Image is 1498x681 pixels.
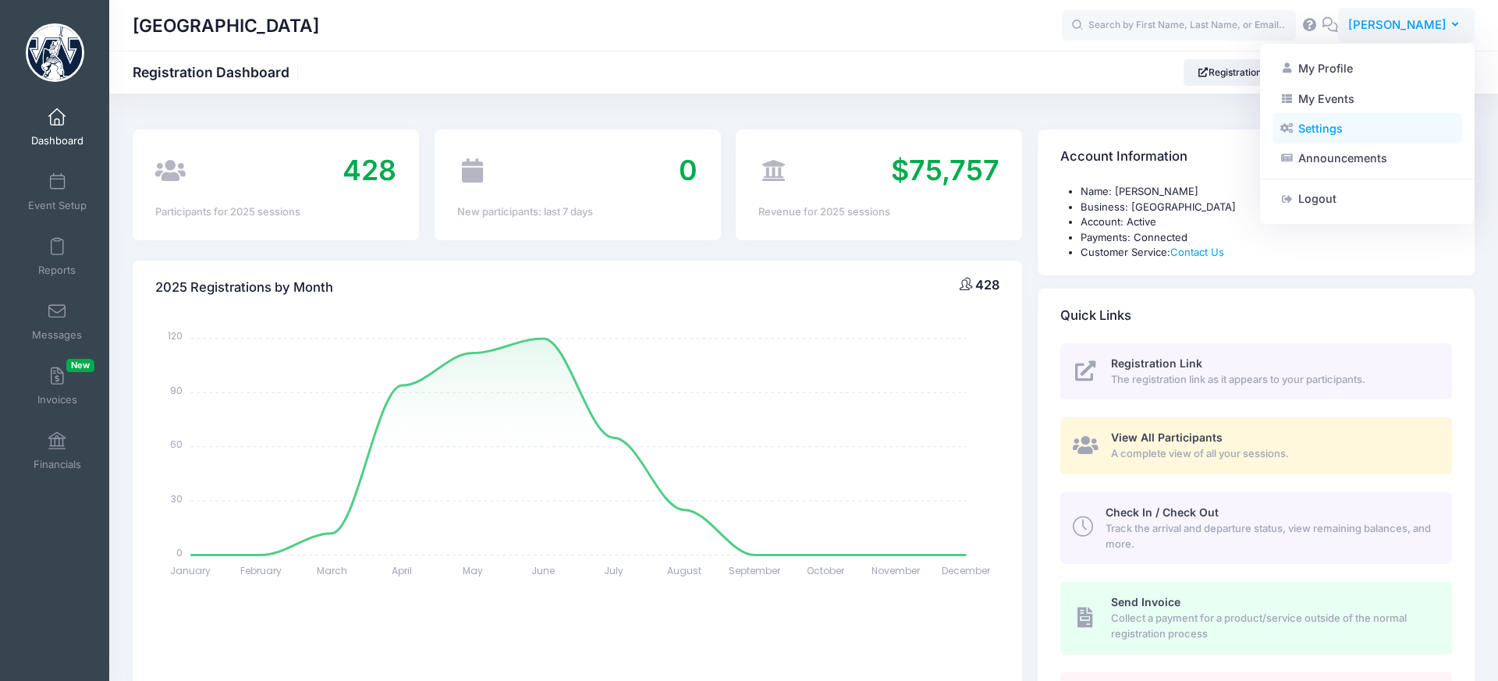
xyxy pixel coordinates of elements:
[1060,293,1131,338] h4: Quick Links
[1338,8,1475,44] button: [PERSON_NAME]
[1111,611,1434,641] span: Collect a payment for a product/service outside of the normal registration process
[679,153,698,187] span: 0
[392,564,413,577] tspan: April
[26,23,84,82] img: Westminster College
[1081,215,1452,230] li: Account: Active
[942,564,992,577] tspan: December
[343,153,396,187] span: 428
[133,8,319,44] h1: [GEOGRAPHIC_DATA]
[171,383,183,396] tspan: 90
[1273,54,1462,83] a: My Profile
[1348,16,1447,34] span: [PERSON_NAME]
[240,564,282,577] tspan: February
[457,204,698,220] div: New participants: last 7 days
[1060,417,1452,474] a: View All Participants A complete view of all your sessions.
[807,564,845,577] tspan: October
[871,564,921,577] tspan: November
[133,64,303,80] h1: Registration Dashboard
[31,134,83,147] span: Dashboard
[20,165,94,219] a: Event Setup
[1060,343,1452,400] a: Registration Link The registration link as it appears to your participants.
[1111,356,1202,370] span: Registration Link
[177,546,183,559] tspan: 0
[1111,431,1223,444] span: View All Participants
[667,564,701,577] tspan: August
[1081,230,1452,246] li: Payments: Connected
[1060,492,1452,564] a: Check In / Check Out Track the arrival and departure status, view remaining balances, and more.
[1170,246,1224,258] a: Contact Us
[1081,184,1452,200] li: Name: [PERSON_NAME]
[463,564,483,577] tspan: May
[1184,59,1297,86] a: Registration Link
[975,277,999,293] span: 428
[155,204,396,220] div: Participants for 2025 sessions
[1111,446,1434,462] span: A complete view of all your sessions.
[38,264,76,277] span: Reports
[32,328,82,342] span: Messages
[1273,114,1462,144] a: Settings
[171,564,211,577] tspan: January
[1111,372,1434,388] span: The registration link as it appears to your participants.
[37,393,77,406] span: Invoices
[66,359,94,372] span: New
[171,438,183,451] tspan: 60
[604,564,623,577] tspan: July
[20,229,94,284] a: Reports
[1060,135,1187,179] h4: Account Information
[531,564,555,577] tspan: June
[20,359,94,413] a: InvoicesNew
[1273,184,1462,214] a: Logout
[1111,595,1180,608] span: Send Invoice
[20,424,94,478] a: Financials
[28,199,87,212] span: Event Setup
[20,100,94,154] a: Dashboard
[1273,83,1462,113] a: My Events
[758,204,999,220] div: Revenue for 2025 sessions
[1273,144,1462,173] a: Announcements
[891,153,999,187] span: $75,757
[34,458,81,471] span: Financials
[20,294,94,349] a: Messages
[1060,582,1452,654] a: Send Invoice Collect a payment for a product/service outside of the normal registration process
[1081,200,1452,215] li: Business: [GEOGRAPHIC_DATA]
[1106,505,1219,519] span: Check In / Check Out
[1062,10,1296,41] input: Search by First Name, Last Name, or Email...
[169,329,183,342] tspan: 120
[1081,245,1452,261] li: Customer Service:
[729,564,782,577] tspan: September
[317,564,347,577] tspan: March
[1106,521,1434,552] span: Track the arrival and departure status, view remaining balances, and more.
[172,491,183,505] tspan: 30
[155,265,333,310] h4: 2025 Registrations by Month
